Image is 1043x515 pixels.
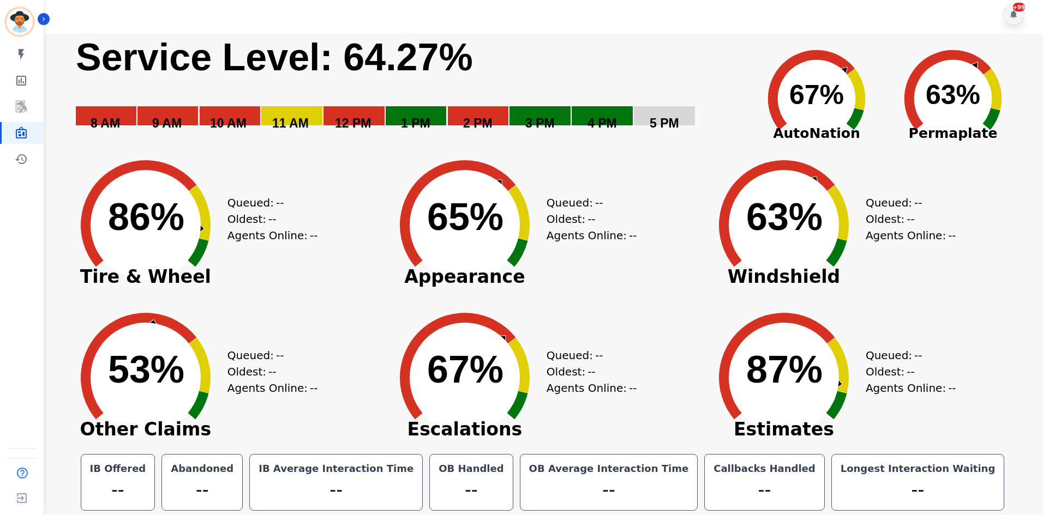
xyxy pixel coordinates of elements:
span: -- [588,211,595,227]
text: 11 AM [272,116,309,130]
div: Oldest: [227,211,309,227]
span: Appearance [383,271,547,282]
text: 53% [108,348,184,391]
text: 3 PM [525,116,555,130]
span: Windshield [702,271,866,282]
div: Queued: [547,347,628,363]
span: -- [914,195,922,211]
div: Oldest: [866,363,948,380]
span: -- [276,195,284,211]
text: 2 PM [463,116,493,130]
div: Oldest: [547,211,628,227]
span: Permaplate [885,123,1021,144]
div: Longest Interaction Waiting [838,461,998,476]
text: 87% [746,348,823,391]
div: Oldest: [547,363,628,380]
div: Oldest: [227,363,309,380]
div: IB Average Interaction Time [256,461,416,476]
span: -- [629,227,637,244]
div: Agents Online: [227,227,320,244]
div: -- [169,476,236,504]
div: -- [88,476,148,504]
text: 86% [108,196,184,238]
span: -- [268,211,276,227]
text: 67% [427,348,503,391]
span: -- [907,363,914,380]
svg: Service Level: 0% [75,34,746,146]
span: -- [310,227,317,244]
span: AutoNation [748,123,885,144]
div: OB Average Interaction Time [527,461,691,476]
div: -- [256,476,416,504]
div: Agents Online: [547,380,639,396]
text: 67% [789,80,844,110]
text: 65% [427,196,503,238]
span: Estimates [702,424,866,435]
span: Escalations [383,424,547,435]
text: 9 AM [152,116,182,130]
span: -- [595,195,603,211]
div: Queued: [866,195,948,211]
span: -- [914,347,922,363]
span: -- [595,347,603,363]
span: -- [907,211,914,227]
div: -- [711,476,818,504]
div: Queued: [227,195,309,211]
text: 8 AM [91,116,120,130]
div: Agents Online: [866,380,958,396]
div: OB Handled [436,461,506,476]
div: Agents Online: [227,380,320,396]
div: Agents Online: [866,227,958,244]
div: -- [436,476,506,504]
div: Queued: [227,347,309,363]
span: Tire & Wheel [64,271,227,282]
text: 4 PM [588,116,617,130]
span: -- [948,227,956,244]
span: -- [629,380,637,396]
span: -- [588,363,595,380]
text: 63% [926,80,980,110]
text: Service Level: 64.27% [76,36,473,78]
div: Abandoned [169,461,236,476]
text: 5 PM [650,116,679,130]
div: Queued: [547,195,628,211]
div: IB Offered [88,461,148,476]
span: Other Claims [64,424,227,435]
div: -- [527,476,691,504]
div: -- [838,476,998,504]
text: 12 PM [335,116,371,130]
div: Oldest: [866,211,948,227]
span: -- [948,380,956,396]
div: Queued: [866,347,948,363]
div: Callbacks Handled [711,461,818,476]
span: -- [276,347,284,363]
div: Agents Online: [547,227,639,244]
text: 63% [746,196,823,238]
span: -- [310,380,317,396]
div: +99 [1013,3,1025,11]
text: 10 AM [210,116,247,130]
text: 1 PM [401,116,430,130]
span: -- [268,363,276,380]
img: Bordered avatar [7,9,33,35]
